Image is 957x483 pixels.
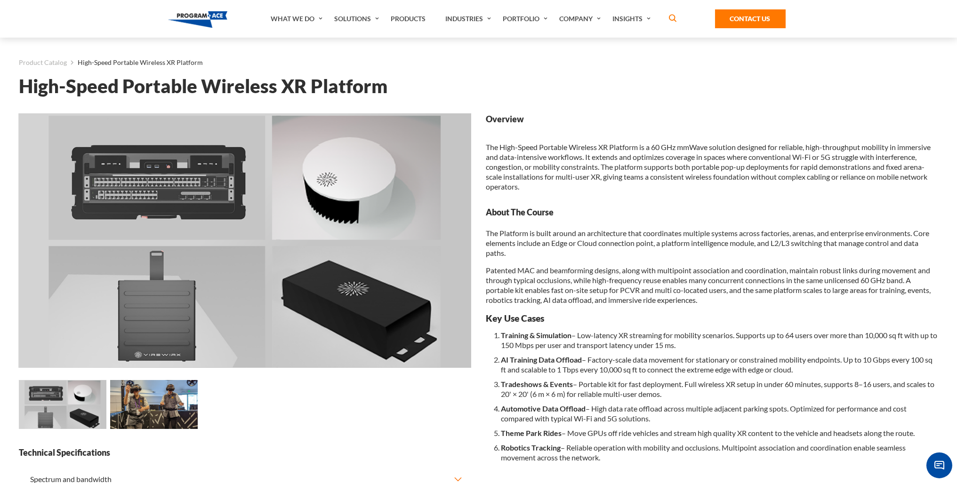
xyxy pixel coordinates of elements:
li: – Low-latency XR streaming for mobility scenarios. Supports up to 64 users over more than 10,000 ... [501,328,939,352]
strong: About The Course [486,206,939,218]
li: – High data rate offload across multiple adjacent parking spots. Optimized for performance and co... [501,401,939,426]
nav: breadcrumb [19,56,938,69]
b: Training & Simulation [501,331,572,340]
a: Product Catalog [19,56,67,69]
a: Contact Us [715,9,786,28]
img: Program-Ace [168,11,228,28]
h1: High-Speed Portable Wireless XR Platform [19,78,938,95]
img: High-Speed Portable Wireless XR Platform - Preview 0 [19,113,471,368]
p: The High-Speed Portable Wireless XR Platform is a 60 GHz mmWave solution designed for reliable, h... [486,142,939,191]
b: AI Training Data Offload [501,355,582,364]
p: Patented MAC and beamforming designs, along with multipoint association and coordination, maintai... [486,265,939,305]
img: High-Speed Portable Wireless XR Platform - Preview 0 [19,380,106,429]
li: – Reliable operation with mobility and occlusions. Multipoint association and coordination enable... [501,440,939,465]
li: – Portable kit for fast deployment. Full wireless XR setup in under 60 minutes, supports 8–16 use... [501,377,939,401]
p: The Platform is built around an architecture that coordinates multiple systems across factories, ... [486,228,939,258]
b: Theme Park Rides [501,428,562,437]
strong: Technical Specifications [19,447,471,459]
b: Robotics Tracking [501,443,561,452]
span: Chat Widget [926,452,952,478]
b: Automotive Data Offload [501,404,586,413]
b: Tradeshows & Events [501,380,573,388]
strong: Overview [486,113,939,125]
li: – Factory-scale data movement for stationary or constrained mobility endpoints. Up to 10 Gbps eve... [501,352,939,377]
img: High-Speed Portable Wireless XR Platform - Preview 1 [110,380,198,429]
li: – Move GPUs off ride vehicles and stream high quality XR content to the vehicle and headsets alon... [501,426,939,440]
li: High-Speed Portable Wireless XR Platform [67,56,203,69]
h3: Key Use Cases [486,312,939,324]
